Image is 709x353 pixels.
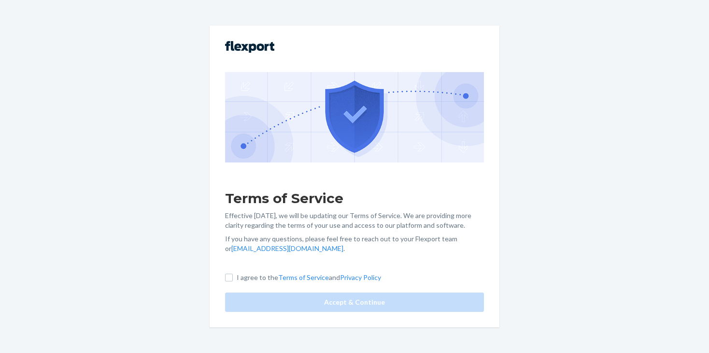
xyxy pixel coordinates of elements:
[278,273,329,281] a: Terms of Service
[237,273,381,282] p: I agree to the and
[225,72,484,162] img: GDPR Compliance
[225,211,484,230] p: Effective [DATE], we will be updating our Terms of Service. We are providing more clarity regardi...
[225,234,484,253] p: If you have any questions, please feel free to reach out to your Flexport team or .
[225,190,484,207] h1: Terms of Service
[340,273,381,281] a: Privacy Policy
[225,293,484,312] button: Accept & Continue
[225,274,233,281] input: I agree to theTerms of ServiceandPrivacy Policy
[225,41,274,53] img: Flexport logo
[231,244,343,252] a: [EMAIL_ADDRESS][DOMAIN_NAME]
